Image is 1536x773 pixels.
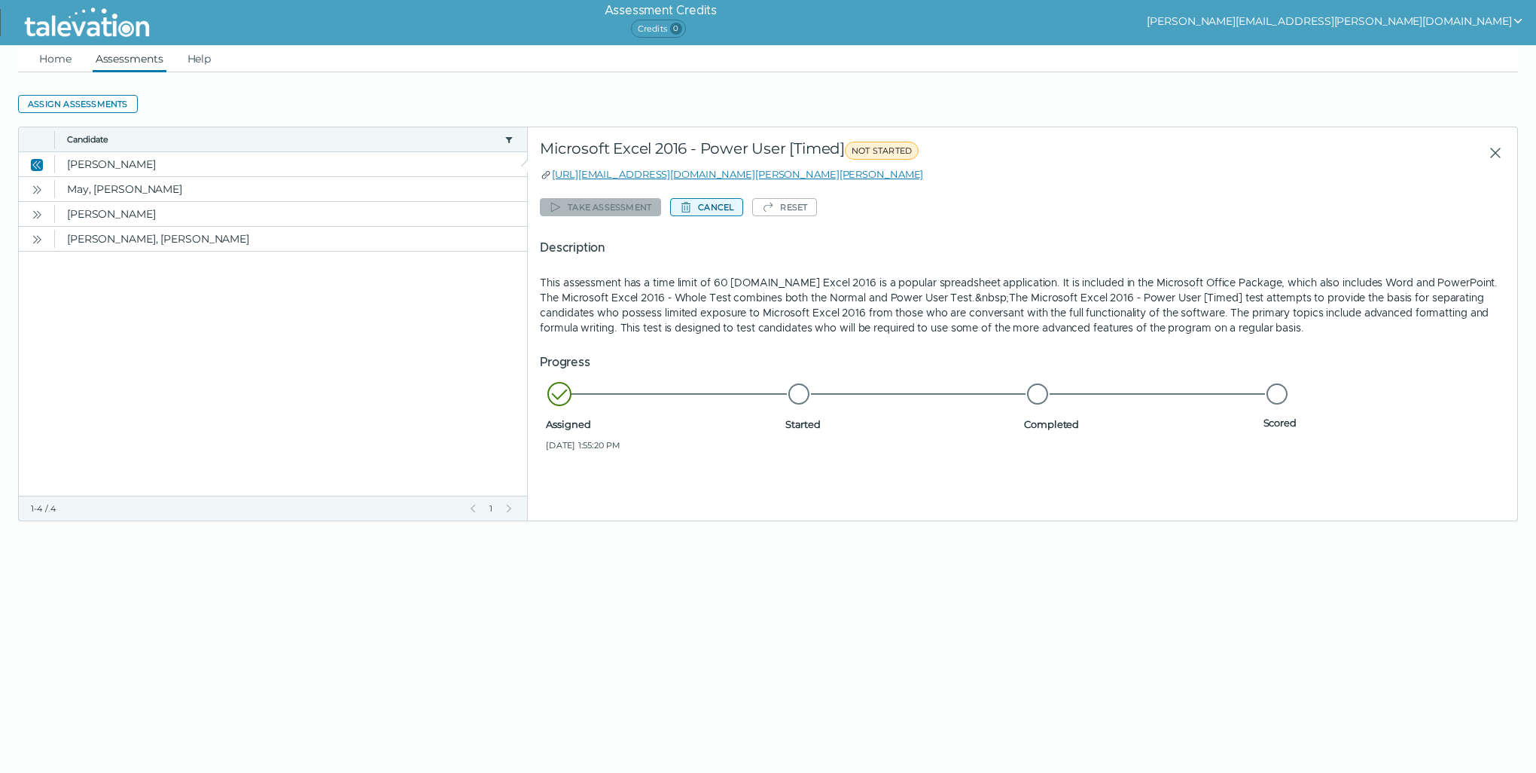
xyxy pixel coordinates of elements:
[670,198,743,216] button: Cancel
[55,152,527,176] clr-dg-cell: [PERSON_NAME]
[28,180,46,198] button: Open
[31,503,458,515] div: 1-4 / 4
[18,4,156,41] img: Talevation_Logo_Transparent_white.png
[28,230,46,248] button: Open
[631,20,686,38] span: Credits
[1477,139,1505,167] button: Close
[605,2,717,20] h6: Assessment Credits
[488,503,494,515] span: 1
[1147,12,1524,30] button: show user actions
[1024,418,1257,430] span: Completed
[67,133,498,145] button: Candidate
[540,353,1505,371] h5: Progress
[503,503,515,515] button: Next Page
[184,45,215,72] a: Help
[670,23,682,35] span: 0
[18,95,138,113] button: Assign assessments
[546,439,779,451] span: [DATE] 1:55:20 PM
[845,142,919,160] span: NOT STARTED
[36,45,75,72] a: Home
[55,202,527,226] clr-dg-cell: [PERSON_NAME]
[31,159,43,171] cds-icon: Close
[540,198,661,216] button: Take assessment
[28,155,46,173] button: Close
[28,205,46,223] button: Open
[503,133,515,145] button: candidate filter
[552,168,923,180] a: [URL][EMAIL_ADDRESS][DOMAIN_NAME][PERSON_NAME][PERSON_NAME]
[752,198,817,216] button: Reset
[540,139,1200,167] div: Microsoft Excel 2016 - Power User [Timed]
[55,177,527,201] clr-dg-cell: May, [PERSON_NAME]
[546,418,779,430] span: Assigned
[31,209,43,221] cds-icon: Open
[55,227,527,251] clr-dg-cell: [PERSON_NAME], [PERSON_NAME]
[93,45,166,72] a: Assessments
[540,239,1505,257] h5: Description
[31,184,43,196] cds-icon: Open
[1263,417,1496,429] span: Scored
[540,275,1505,335] p: This assessment has a time limit of 60 [DOMAIN_NAME] Excel 2016 is a popular spreadsheet applicat...
[31,234,43,246] cds-icon: Open
[467,503,479,515] button: Previous Page
[785,418,1018,430] span: Started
